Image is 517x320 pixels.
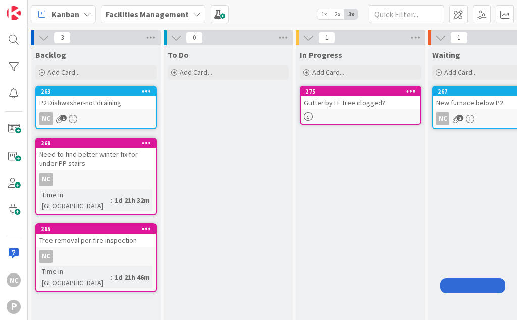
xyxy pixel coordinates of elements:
span: 1 [60,115,67,121]
span: Add Card... [312,68,344,77]
div: Tree removal per fire inspection [36,234,156,247]
span: : [111,271,112,283]
span: Add Card... [180,68,212,77]
span: 1x [317,9,331,19]
div: Time in [GEOGRAPHIC_DATA] [39,189,111,211]
span: 1 [318,32,335,44]
img: Visit kanbanzone.com [7,6,21,20]
span: In Progress [300,50,342,60]
div: NC [36,112,156,125]
div: NC [436,112,449,125]
div: NC [36,173,156,186]
div: 268Need to find better winter fix for under PP stairs [36,139,156,170]
div: 1d 21h 46m [112,271,152,283]
div: NC [39,250,53,263]
span: 3x [344,9,358,19]
div: NC [36,250,156,263]
input: Quick Filter... [369,5,444,23]
span: 2x [331,9,344,19]
div: Gutter by LE tree clogged? [301,96,420,109]
span: 2 [457,115,463,121]
div: 265 [41,225,156,233]
span: : [111,195,112,206]
div: 263 [41,88,156,95]
div: 1d 21h 32m [112,195,152,206]
b: Facilities Management [106,9,189,19]
div: P [7,300,21,314]
span: 0 [186,32,203,44]
span: Add Card... [47,68,80,77]
span: Waiting [432,50,460,60]
div: NC [39,173,53,186]
div: 268 [41,140,156,147]
div: 265Tree removal per fire inspection [36,224,156,247]
div: 275 [305,88,420,95]
div: 275Gutter by LE tree clogged? [301,87,420,109]
div: 265 [36,224,156,234]
span: Kanban [51,8,79,20]
div: Time in [GEOGRAPHIC_DATA] [39,266,111,288]
div: NC [39,112,53,125]
span: Add Card... [444,68,477,77]
span: 3 [54,32,71,44]
div: Need to find better winter fix for under PP stairs [36,148,156,170]
span: To Do [168,50,189,60]
div: 263P2 Dishwasher-not draining [36,87,156,109]
div: 275 [301,87,420,96]
div: 263 [36,87,156,96]
span: Backlog [35,50,66,60]
span: 1 [450,32,468,44]
div: NC [7,273,21,287]
div: 268 [36,139,156,148]
div: P2 Dishwasher-not draining [36,96,156,109]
